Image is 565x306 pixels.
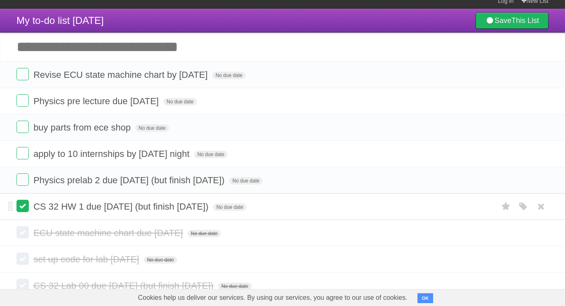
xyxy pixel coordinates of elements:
[16,279,29,291] label: Done
[130,290,416,306] span: Cookies help us deliver our services. By using our services, you agree to our use of cookies.
[218,283,251,290] span: No due date
[144,256,177,264] span: No due date
[16,147,29,159] label: Done
[16,68,29,80] label: Done
[33,228,185,238] span: ECU state machine chart due [DATE]
[33,96,161,106] span: Physics pre lecture due [DATE]
[188,230,221,237] span: No due date
[511,16,539,25] b: This List
[16,200,29,212] label: Done
[213,203,246,211] span: No due date
[33,175,227,185] span: Physics prelab 2 due [DATE] (but finish [DATE])
[476,12,549,29] a: SaveThis List
[33,201,211,212] span: CS 32 HW 1 due [DATE] (but finish [DATE])
[229,177,263,185] span: No due date
[194,151,227,158] span: No due date
[417,293,434,303] button: OK
[16,173,29,186] label: Done
[33,149,192,159] span: apply to 10 internships by [DATE] night
[135,124,169,132] span: No due date
[33,254,141,264] span: set up code for lab [DATE]
[163,98,197,105] span: No due date
[16,121,29,133] label: Done
[16,94,29,107] label: Done
[16,15,104,26] span: My to-do list [DATE]
[33,280,216,291] span: CS 32 Lab 00 due [DATE] (but finish [DATE])
[498,200,514,213] label: Star task
[33,122,133,133] span: buy parts from ece shop
[16,252,29,265] label: Done
[212,72,246,79] span: No due date
[33,70,210,80] span: Revise ECU state machine chart by [DATE]
[16,226,29,238] label: Done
